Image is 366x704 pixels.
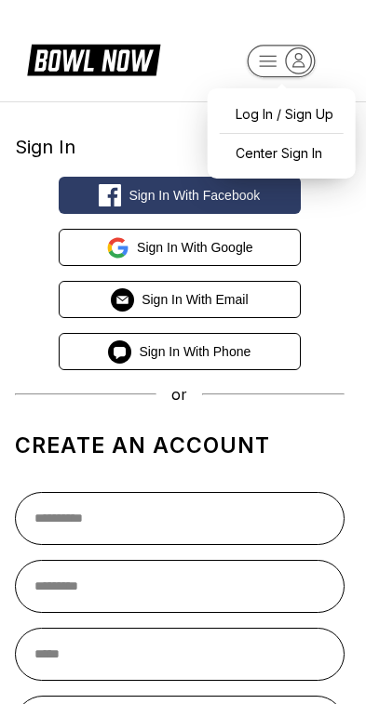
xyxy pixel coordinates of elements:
[15,432,345,458] h1: Create an account
[59,177,301,214] button: Sign in with Facebook
[59,281,301,318] button: Sign in with Email
[59,333,301,370] button: Sign in with Phone
[139,344,251,359] span: Sign in with Phone
[129,188,260,203] span: Sign in with Facebook
[137,240,253,255] span: Sign in with Google
[217,137,346,169] a: Center Sign In
[217,98,346,130] a: Log In / Sign Up
[15,136,345,158] div: Sign In
[59,229,301,266] button: Sign in with Google
[142,292,248,307] span: Sign in with Email
[15,385,345,404] div: or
